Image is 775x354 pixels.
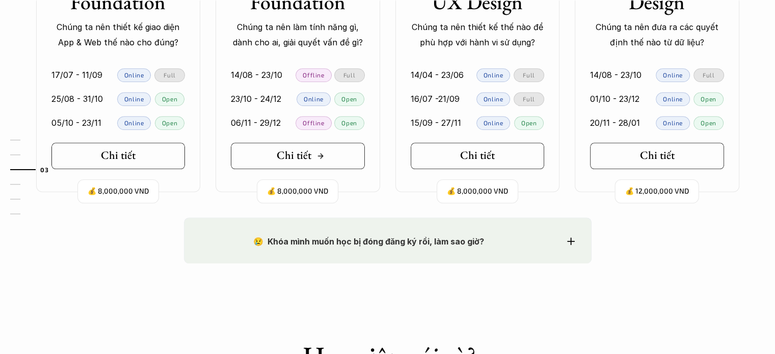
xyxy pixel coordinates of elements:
[411,143,545,169] a: Chi tiết
[590,67,642,83] p: 14/08 - 23/10
[484,95,503,102] p: Online
[663,119,683,126] p: Online
[590,91,639,106] p: 01/10 - 23/12
[523,71,535,78] p: Full
[253,236,484,247] strong: 😢 Khóa mình muốn học bị đóng đăng ký rồi, làm sao giờ?
[484,119,503,126] p: Online
[701,95,716,102] p: Open
[411,115,461,130] p: 15/09 - 27/11
[304,95,324,102] p: Online
[124,119,144,126] p: Online
[231,19,365,50] p: Chúng ta nên làm tính năng gì, dành cho ai, giải quyết vấn đề gì?
[447,184,508,198] p: 💰 8,000,000 VND
[267,184,328,198] p: 💰 8,000,000 VND
[411,91,460,106] p: 16/07 -21/09
[663,95,683,102] p: Online
[277,149,311,162] h5: Chi tiết
[341,119,357,126] p: Open
[460,149,495,162] h5: Chi tiết
[484,71,503,78] p: Online
[303,119,324,126] p: Offline
[231,91,281,106] p: 23/10 - 24/12
[231,115,281,130] p: 06/11 - 29/12
[88,184,149,198] p: 💰 8,000,000 VND
[124,95,144,102] p: Online
[40,166,48,173] strong: 03
[231,67,282,83] p: 14/08 - 23/10
[162,119,177,126] p: Open
[51,143,185,169] a: Chi tiết
[164,71,175,78] p: Full
[590,115,640,130] p: 20/11 - 28/01
[231,143,365,169] a: Chi tiết
[411,67,464,83] p: 14/04 - 23/06
[10,164,59,176] a: 03
[590,143,724,169] a: Chi tiết
[521,119,537,126] p: Open
[625,184,689,198] p: 💰 12,000,000 VND
[162,95,177,102] p: Open
[124,71,144,78] p: Online
[343,71,355,78] p: Full
[101,149,136,162] h5: Chi tiết
[703,71,714,78] p: Full
[51,19,185,50] p: Chúng ta nên thiết kế giao diện App & Web thế nào cho đúng?
[303,71,324,78] p: Offline
[341,95,357,102] p: Open
[701,119,716,126] p: Open
[523,95,535,102] p: Full
[411,19,545,50] p: Chúng ta nên thiết kế thế nào để phù hợp với hành vi sử dụng?
[663,71,683,78] p: Online
[590,19,724,50] p: Chúng ta nên đưa ra các quyết định thế nào từ dữ liệu?
[640,149,675,162] h5: Chi tiết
